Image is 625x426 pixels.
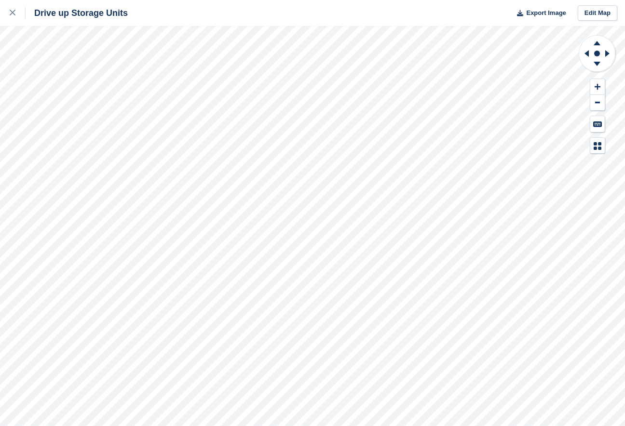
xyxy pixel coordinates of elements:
[590,79,605,95] button: Zoom In
[590,138,605,154] button: Map Legend
[26,7,128,19] div: Drive up Storage Units
[578,5,617,21] a: Edit Map
[590,95,605,111] button: Zoom Out
[526,8,566,18] span: Export Image
[590,116,605,132] button: Keyboard Shortcuts
[511,5,566,21] button: Export Image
